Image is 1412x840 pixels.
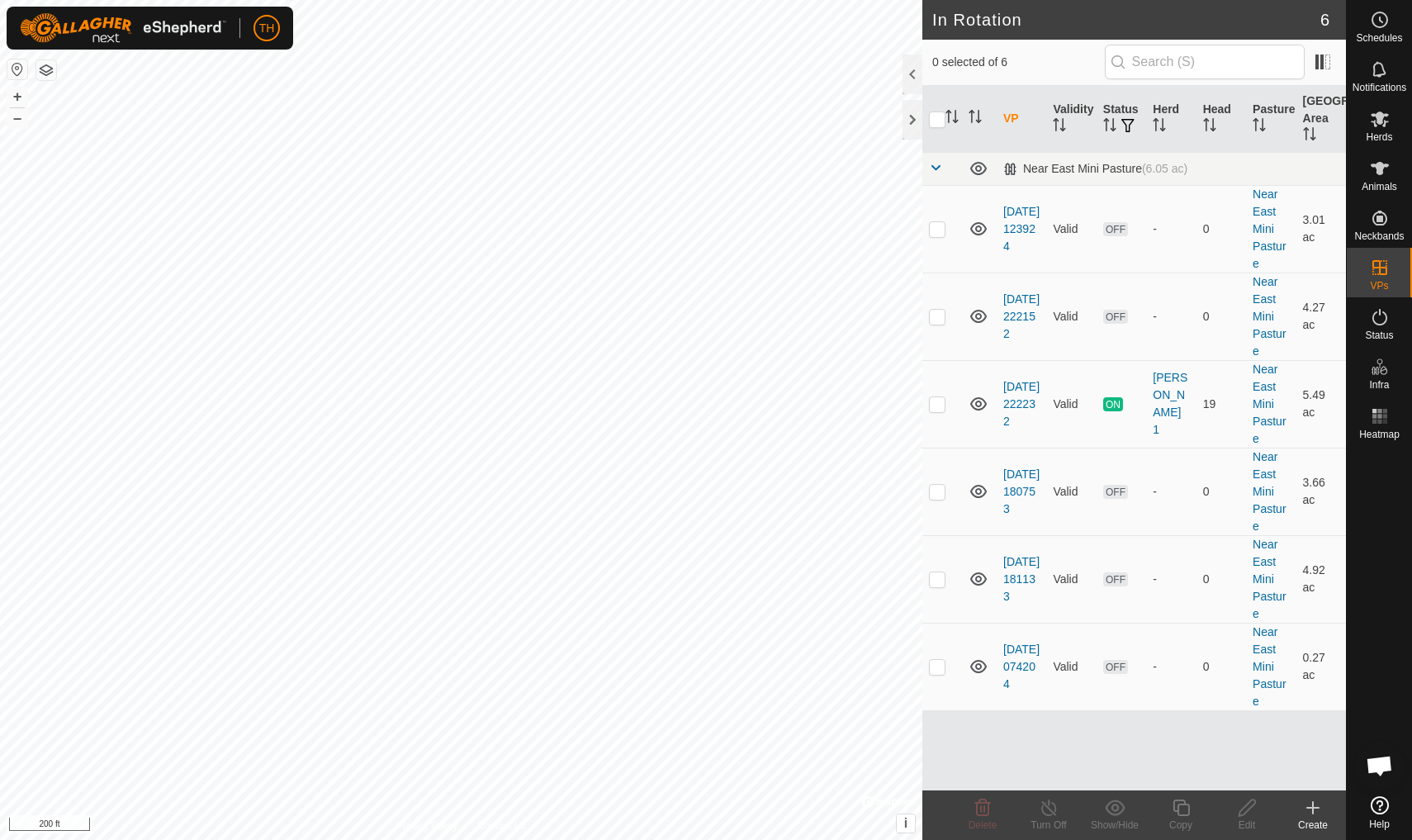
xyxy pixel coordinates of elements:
div: Create [1280,818,1346,833]
span: OFF [1103,222,1128,236]
td: 3.01 ac [1296,185,1346,273]
div: Edit [1214,818,1280,833]
span: Animals [1362,182,1397,192]
td: Valid [1046,185,1096,273]
div: - [1153,483,1189,501]
td: 0 [1196,273,1246,360]
th: VP [997,86,1046,153]
div: - [1153,221,1189,238]
td: 0 [1196,535,1246,623]
a: Help [1347,790,1412,836]
div: Copy [1148,818,1214,833]
span: Notifications [1353,83,1406,93]
div: - [1153,658,1189,676]
a: Near East Mini Pasture [1253,538,1286,620]
a: [DATE] 222232 [1003,380,1040,428]
a: [DATE] 181133 [1003,555,1040,603]
span: Status [1365,330,1393,340]
p-sorticon: Activate to sort [1303,130,1316,143]
th: Head [1196,86,1246,153]
span: OFF [1103,485,1128,499]
th: Pasture [1246,86,1296,153]
span: ON [1103,397,1123,411]
div: Show/Hide [1082,818,1148,833]
th: Herd [1146,86,1196,153]
button: i [897,814,915,833]
div: - [1153,308,1189,325]
h2: In Rotation [932,10,1320,30]
a: Contact Us [477,819,526,833]
button: Map Layers [36,60,56,80]
p-sorticon: Activate to sort [1203,121,1216,134]
div: Open chat [1355,741,1405,790]
button: – [7,108,27,128]
a: [DATE] 180753 [1003,467,1040,515]
span: OFF [1103,572,1128,586]
td: 0.27 ac [1296,623,1346,710]
img: Gallagher Logo [20,13,226,43]
a: [DATE] 222152 [1003,292,1040,340]
a: Near East Mini Pasture [1253,187,1286,270]
p-sorticon: Activate to sort [969,112,982,126]
p-sorticon: Activate to sort [1153,121,1166,134]
span: 6 [1320,7,1329,32]
th: Status [1097,86,1146,153]
td: 19 [1196,360,1246,448]
input: Search (S) [1105,45,1305,79]
p-sorticon: Activate to sort [945,112,959,126]
a: [DATE] 074204 [1003,643,1040,691]
td: Valid [1046,535,1096,623]
span: OFF [1103,660,1128,674]
div: Turn Off [1016,818,1082,833]
td: 3.66 ac [1296,448,1346,535]
th: [GEOGRAPHIC_DATA] Area [1296,86,1346,153]
td: 5.49 ac [1296,360,1346,448]
td: 0 [1196,185,1246,273]
td: 4.92 ac [1296,535,1346,623]
span: Delete [969,819,997,831]
td: Valid [1046,360,1096,448]
span: Heatmap [1359,429,1400,439]
td: Valid [1046,273,1096,360]
span: Schedules [1356,33,1402,43]
td: Valid [1046,623,1096,710]
p-sorticon: Activate to sort [1053,121,1066,134]
span: OFF [1103,310,1128,324]
td: 0 [1196,623,1246,710]
a: [DATE] 123924 [1003,205,1040,253]
button: + [7,87,27,107]
span: 0 selected of 6 [932,54,1105,71]
span: VPs [1370,281,1388,291]
span: TH [259,20,275,37]
td: 0 [1196,448,1246,535]
span: Infra [1369,380,1389,390]
span: Neckbands [1354,231,1404,241]
p-sorticon: Activate to sort [1103,121,1116,134]
a: Near East Mini Pasture [1253,450,1286,533]
span: Help [1369,819,1390,829]
p-sorticon: Activate to sort [1253,121,1266,134]
a: Near East Mini Pasture [1253,275,1286,358]
a: Privacy Policy [396,819,457,833]
a: Near East Mini Pasture [1253,625,1286,708]
td: Valid [1046,448,1096,535]
span: (6.05 ac) [1142,162,1187,175]
span: Herds [1366,132,1392,142]
div: [PERSON_NAME] 1 [1153,369,1189,439]
td: 4.27 ac [1296,273,1346,360]
th: Validity [1046,86,1096,153]
div: Near East Mini Pasture [1003,162,1187,176]
span: i [904,816,907,830]
a: Near East Mini Pasture [1253,363,1286,445]
button: Reset Map [7,59,27,79]
div: - [1153,571,1189,588]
